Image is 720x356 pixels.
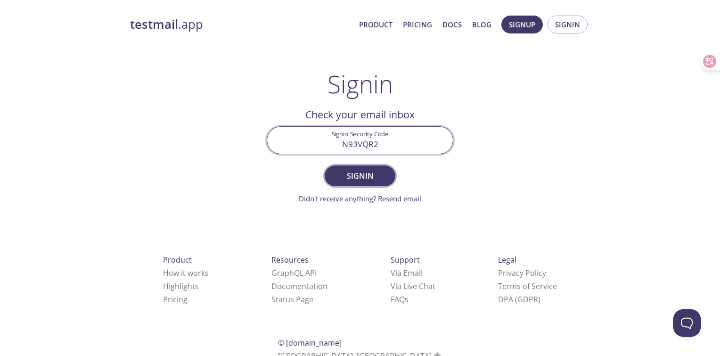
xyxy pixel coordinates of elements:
span: © [DOMAIN_NAME] [278,338,342,348]
button: Signin [548,16,588,33]
span: Resources [271,255,309,265]
span: Legal [498,255,516,265]
button: Signin [325,166,395,186]
a: Blog [472,18,491,31]
a: Product [359,18,393,31]
a: Via Email [391,268,423,278]
span: Product [163,255,192,265]
a: DPA (GDPR) [498,294,540,305]
a: Via Live Chat [391,281,435,291]
a: FAQ [391,294,409,305]
a: Highlights [163,281,199,291]
h2: Check your email inbox [267,107,453,123]
a: Terms of Service [498,281,557,291]
a: Didn't receive anything? Resend email [299,194,421,203]
a: Docs [442,18,462,31]
iframe: Help Scout Beacon - Open [673,309,701,337]
strong: testmail [130,16,178,33]
span: Signin [555,18,580,31]
span: Signin [335,169,385,182]
span: Signup [509,18,535,31]
a: Documentation [271,281,327,291]
a: Status Page [271,294,313,305]
a: GraphQL API [271,268,317,278]
a: How it works [163,268,209,278]
a: Pricing [403,18,432,31]
a: testmail.app [130,17,352,33]
span: Support [391,255,420,265]
a: Pricing [163,294,188,305]
span: s [405,294,409,305]
a: Privacy Policy [498,268,546,278]
h1: Signin [327,70,393,98]
button: Signup [501,16,543,33]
